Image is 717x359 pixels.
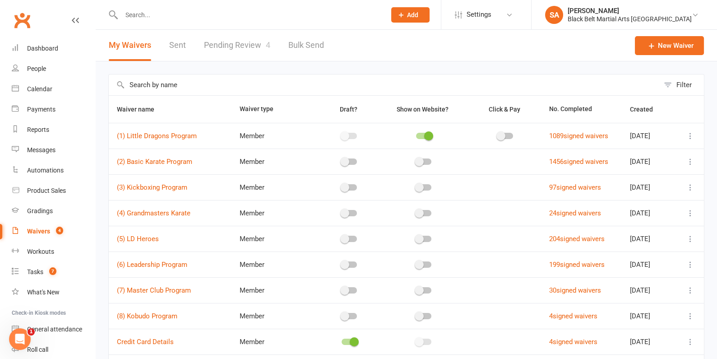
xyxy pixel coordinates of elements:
[231,226,321,252] td: Member
[630,104,663,115] button: Created
[117,158,192,166] a: (2) Basic Karate Program
[549,286,601,294] a: 30signed waivers
[12,120,95,140] a: Reports
[549,158,608,166] a: 1456signed waivers
[12,38,95,59] a: Dashboard
[109,75,659,95] input: Search by name
[117,286,191,294] a: (7) Master Club Program
[481,104,530,115] button: Click & Pay
[391,7,430,23] button: Add
[622,303,675,329] td: [DATE]
[407,11,418,19] span: Add
[169,30,186,61] a: Sent
[27,85,52,93] div: Calendar
[117,235,159,243] a: (5) LD Heroes
[231,149,321,174] td: Member
[397,106,449,113] span: Show on Website?
[622,277,675,303] td: [DATE]
[27,126,49,133] div: Reports
[340,106,357,113] span: Draft?
[231,329,321,354] td: Member
[389,104,458,115] button: Show on Website?
[12,79,95,99] a: Calendar
[12,319,95,340] a: General attendance kiosk mode
[549,209,601,217] a: 24signed waivers
[27,289,60,296] div: What's New
[549,338,597,346] a: 4signed waivers
[27,228,50,235] div: Waivers
[49,267,56,275] span: 7
[117,132,197,140] a: (1) Little Dragons Program
[117,104,164,115] button: Waiver name
[231,277,321,303] td: Member
[622,174,675,200] td: [DATE]
[622,329,675,354] td: [DATE]
[332,104,367,115] button: Draft?
[204,30,270,61] a: Pending Review4
[266,40,270,50] span: 4
[117,261,187,269] a: (6) Leadership Program
[27,45,58,52] div: Dashboard
[27,268,43,275] div: Tasks
[288,30,324,61] a: Bulk Send
[231,96,321,123] th: Waiver type
[12,242,95,262] a: Workouts
[27,248,54,255] div: Workouts
[12,262,95,282] a: Tasks 7
[12,160,95,181] a: Automations
[622,200,675,226] td: [DATE]
[231,200,321,226] td: Member
[549,132,608,140] a: 1089signed waivers
[12,140,95,160] a: Messages
[27,346,48,353] div: Roll call
[635,36,704,55] a: New Waiver
[27,167,64,174] div: Automations
[117,183,187,191] a: (3) Kickboxing Program
[119,9,379,21] input: Search...
[12,201,95,221] a: Gradings
[622,252,675,277] td: [DATE]
[56,227,63,234] span: 4
[622,123,675,149] td: [DATE]
[568,15,692,23] div: Black Belt Martial Arts [GEOGRAPHIC_DATA]
[117,209,190,217] a: (4) Grandmasters Karate
[541,96,622,123] th: No. Completed
[9,328,31,350] iframe: Intercom live chat
[27,65,46,72] div: People
[231,174,321,200] td: Member
[27,207,53,214] div: Gradings
[622,226,675,252] td: [DATE]
[659,75,704,95] button: Filter
[545,6,563,24] div: SA
[549,312,597,320] a: 4signed waivers
[12,282,95,303] a: What's New
[549,261,604,269] a: 199signed waivers
[676,79,692,90] div: Filter
[467,5,491,25] span: Settings
[117,312,177,320] a: (8) Kobudo Program
[11,9,33,32] a: Clubworx
[27,106,56,113] div: Payments
[12,99,95,120] a: Payments
[630,106,663,113] span: Created
[12,59,95,79] a: People
[117,338,174,346] a: Credit Card Details
[549,183,601,191] a: 97signed waivers
[549,235,604,243] a: 204signed waivers
[622,149,675,174] td: [DATE]
[231,303,321,329] td: Member
[568,7,692,15] div: [PERSON_NAME]
[231,252,321,277] td: Member
[27,146,56,154] div: Messages
[109,30,151,61] button: My Waivers
[12,221,95,242] a: Waivers 4
[12,181,95,201] a: Product Sales
[27,187,66,194] div: Product Sales
[27,326,82,333] div: General attendance
[231,123,321,149] td: Member
[28,328,35,336] span: 1
[117,106,164,113] span: Waiver name
[489,106,520,113] span: Click & Pay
